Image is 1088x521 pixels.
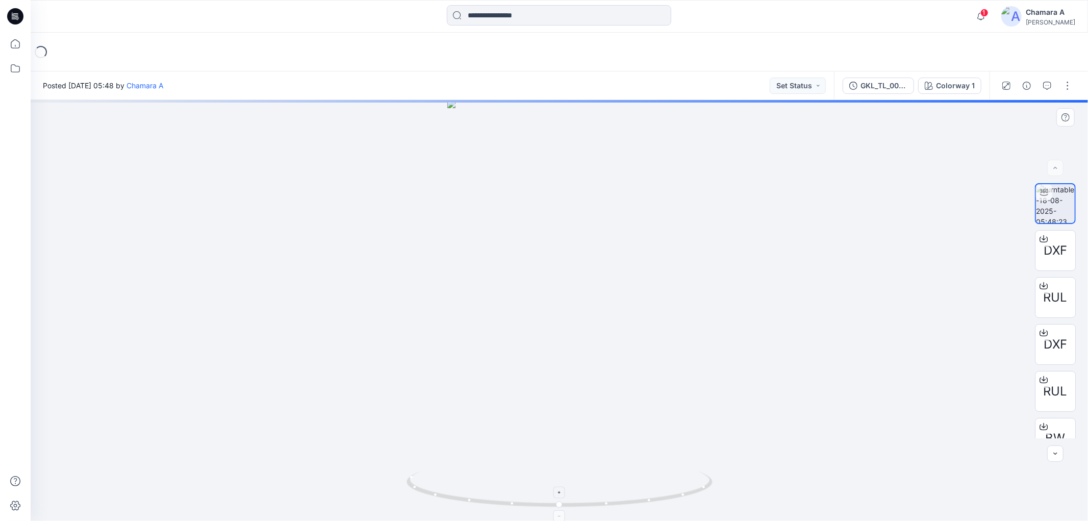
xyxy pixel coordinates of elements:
[1026,18,1075,26] div: [PERSON_NAME]
[980,9,989,17] span: 1
[126,81,163,90] a: Chamara A
[861,80,907,91] div: GKL_TL_0063_WP+GKL_BL_0001_WP_DEV_REV1
[1036,184,1075,223] img: turntable-18-08-2025-05:48:23
[1019,78,1035,94] button: Details
[1044,241,1067,260] span: DXF
[936,80,975,91] div: Colorway 1
[43,80,163,91] span: Posted [DATE] 05:48 by
[1001,6,1022,27] img: avatar
[1044,288,1068,307] span: RUL
[1046,429,1066,448] span: BW
[918,78,981,94] button: Colorway 1
[1044,335,1067,354] span: DXF
[843,78,914,94] button: GKL_TL_0063_WP+GKL_BL_0001_WP_DEV_REV1
[1026,6,1075,18] div: Chamara A
[1044,382,1068,401] span: RUL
